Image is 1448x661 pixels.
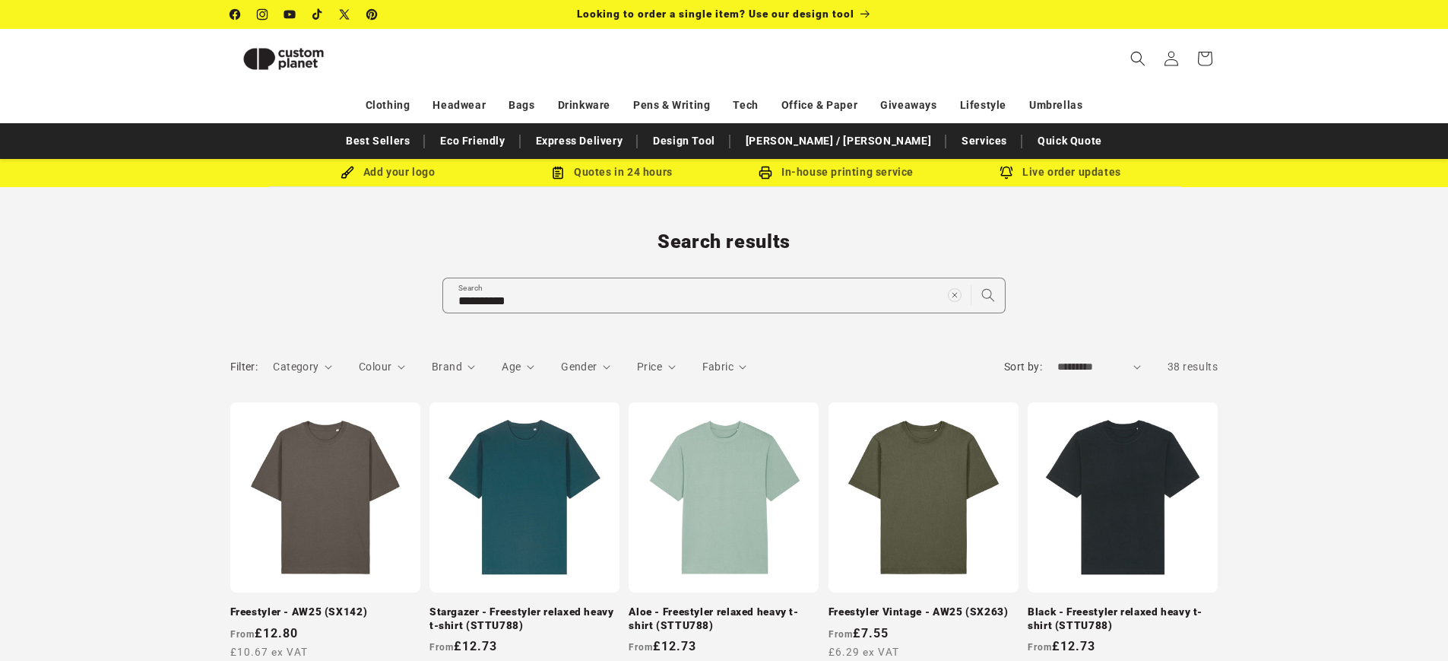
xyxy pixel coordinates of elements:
a: Headwear [432,92,486,119]
a: Umbrellas [1029,92,1082,119]
a: Tech [733,92,758,119]
a: Stargazer - Freestyler relaxed heavy t-shirt (STTU788) [429,605,619,632]
button: Search [971,278,1005,312]
summary: Fabric (0 selected) [702,359,747,375]
img: Order updates [1000,166,1013,180]
summary: Category (0 selected) [273,359,332,375]
summary: Brand (0 selected) [432,359,476,375]
button: Clear search term [938,278,971,312]
img: Order Updates Icon [551,166,565,180]
summary: Search [1121,42,1155,75]
a: Freestyler - AW25 (SX142) [230,605,420,619]
a: Freestyler Vintage - AW25 (SX263) [829,605,1019,619]
a: Lifestyle [960,92,1006,119]
img: Custom Planet [230,35,337,83]
span: Age [502,361,521,373]
img: In-house printing [759,166,772,180]
a: Office & Paper [781,92,857,119]
h2: Filter: [230,359,258,375]
span: Price [637,361,662,373]
span: Brand [432,361,462,373]
a: Eco Friendly [432,128,512,154]
a: Custom Planet [224,29,388,88]
a: Giveaways [880,92,936,119]
a: Best Sellers [338,128,417,154]
summary: Age (0 selected) [502,359,534,375]
img: Brush Icon [341,166,354,180]
h1: Search results [230,230,1218,254]
summary: Colour (0 selected) [359,359,405,375]
a: Clothing [366,92,410,119]
a: Bags [509,92,534,119]
span: Category [273,361,318,373]
div: Quotes in 24 hours [500,163,724,182]
a: Express Delivery [528,128,631,154]
summary: Gender (0 selected) [561,359,610,375]
a: Drinkware [558,92,610,119]
div: In-house printing service [724,163,949,182]
span: Gender [561,361,597,373]
span: Looking to order a single item? Use our design tool [577,8,854,20]
a: Quick Quote [1030,128,1110,154]
div: Add your logo [276,163,500,182]
label: Sort by: [1004,361,1042,373]
span: Colour [359,361,391,373]
a: [PERSON_NAME] / [PERSON_NAME] [738,128,939,154]
a: Pens & Writing [633,92,710,119]
a: Black - Freestyler relaxed heavy t-shirt (STTU788) [1028,605,1218,632]
a: Aloe - Freestyler relaxed heavy t-shirt (STTU788) [629,605,819,632]
span: 38 results [1168,361,1218,373]
span: Fabric [702,361,734,373]
div: Live order updates [949,163,1173,182]
a: Design Tool [645,128,723,154]
a: Services [954,128,1015,154]
summary: Price [637,359,676,375]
